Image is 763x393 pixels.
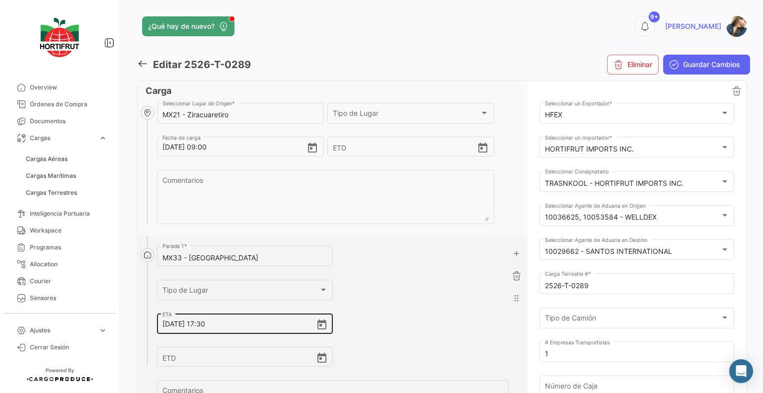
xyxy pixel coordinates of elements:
[306,142,318,153] button: Open calendar
[30,209,107,218] span: Inteligencia Portuaria
[545,179,684,187] mat-select-trigger: TRASNKOOL - HORTIFRUT IMPORTS INC.
[8,205,111,222] a: Inteligencia Portuaria
[30,243,107,252] span: Programas
[30,226,107,235] span: Workspace
[545,145,634,153] mat-select-trigger: HORTIFRUT IMPORTS INC.
[148,21,215,31] span: ¿Qué hay de nuevo?
[665,21,721,31] span: [PERSON_NAME]
[142,16,234,36] button: ¿Qué hay de nuevo?
[26,171,76,180] span: Cargas Marítimas
[98,326,107,335] span: expand_more
[22,185,111,200] a: Cargas Terrestres
[8,239,111,256] a: Programas
[333,111,480,119] span: Tipo de Lugar
[545,247,672,255] mat-select-trigger: 10029662 - SANTOS INTERNATIONAL
[545,315,720,324] span: Tipo de Camión
[545,213,657,221] mat-select-trigger: 10036625, 10053584 - WELLDEX
[8,79,111,96] a: Overview
[162,254,328,262] input: Escriba para buscar...
[22,168,111,183] a: Cargas Marítimas
[162,288,319,296] span: Tipo de Lugar
[607,55,659,75] button: Eliminar
[30,117,107,126] span: Documentos
[477,142,489,153] button: Open calendar
[663,55,750,75] button: Guardar Cambios
[30,260,107,269] span: Allocation
[26,155,68,163] span: Cargas Aéreas
[30,326,94,335] span: Ajustes
[8,96,111,113] a: Órdenes de Compra
[8,290,111,307] a: Sensores
[30,100,107,109] span: Órdenes de Compra
[8,222,111,239] a: Workspace
[8,273,111,290] a: Courier
[545,110,562,119] mat-select-trigger: HFEX
[30,294,107,303] span: Sensores
[683,60,740,70] span: Guardar Cambios
[316,352,328,363] button: Open calendar
[30,343,107,352] span: Cerrar Sesión
[35,12,84,63] img: logo-hortifrut.svg
[153,58,251,72] h3: Editar 2526-T-0289
[30,83,107,92] span: Overview
[8,113,111,130] a: Documentos
[26,188,77,197] span: Cargas Terrestres
[162,130,306,164] input: Seleccionar una fecha
[30,277,107,286] span: Courier
[162,111,318,119] input: Escriba para buscar...
[729,359,753,383] div: Abrir Intercom Messenger
[162,307,316,341] input: Seleccionar una fecha
[146,84,171,98] h4: Carga
[30,134,94,143] span: Cargas
[8,256,111,273] a: Allocation
[316,318,328,329] button: Open calendar
[726,16,747,37] img: 67520e24-8e31-41af-9406-a183c2b4e474.jpg
[98,134,107,143] span: expand_more
[22,152,111,166] a: Cargas Aéreas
